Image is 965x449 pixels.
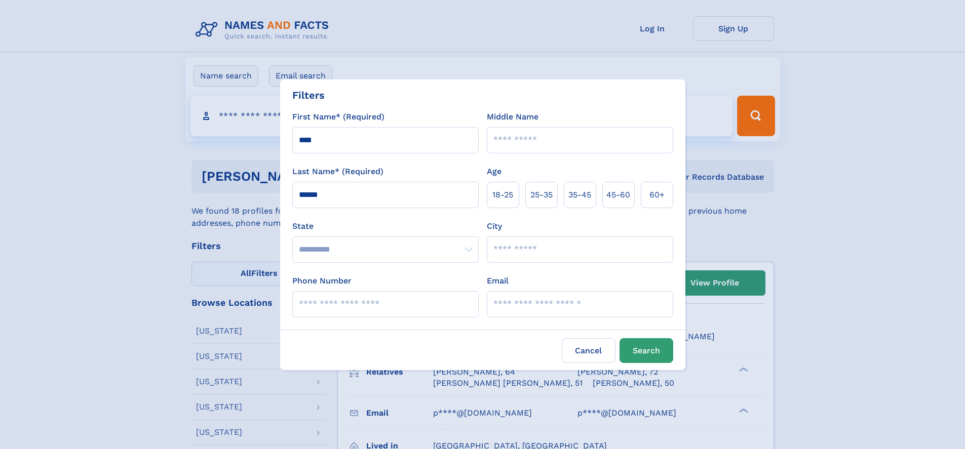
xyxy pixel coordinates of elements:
span: 18‑25 [492,189,513,201]
label: Middle Name [487,111,538,123]
span: 25‑35 [530,189,553,201]
label: Phone Number [292,275,352,287]
label: State [292,220,479,232]
label: First Name* (Required) [292,111,384,123]
span: 45‑60 [606,189,630,201]
label: Age [487,166,501,178]
label: Email [487,275,509,287]
span: 35‑45 [568,189,591,201]
button: Search [620,338,673,363]
label: Cancel [562,338,615,363]
label: Last Name* (Required) [292,166,383,178]
label: City [487,220,502,232]
span: 60+ [649,189,665,201]
div: Filters [292,88,325,103]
